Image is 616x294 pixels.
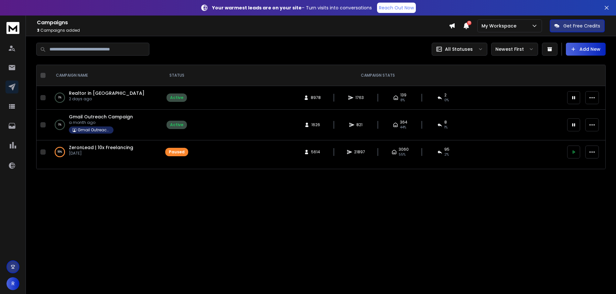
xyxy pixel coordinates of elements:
button: R [6,277,19,290]
p: All Statuses [445,46,473,52]
span: 139 [400,93,406,98]
span: 1626 [311,122,320,127]
span: 8978 [311,95,321,100]
button: Get Free Credits [550,19,605,32]
p: Get Free Credits [563,23,600,29]
button: Newest First [491,43,538,56]
p: [DATE] [69,151,133,156]
th: CAMPAIGN NAME [48,65,161,86]
span: 2 % [444,152,449,157]
span: 3060 [399,147,409,152]
p: Gmail Outreach by [PERSON_NAME] [78,127,110,133]
p: My Workspace [481,23,519,29]
a: ZeronLead | 10x Freelancing [69,144,133,151]
span: 44 % [400,125,406,130]
td: 0%Gmail Outreach Campaigna month agoGmail Outreach by [PERSON_NAME] [48,110,161,140]
img: logo [6,22,19,34]
span: 0 % [444,98,449,103]
div: Active [170,95,183,100]
p: Campaigns added [37,28,449,33]
h1: Campaigns [37,19,449,27]
p: 0 % [58,122,61,128]
span: 2 [444,93,447,98]
p: 0 % [58,94,61,101]
a: Gmail Outreach Campaign [69,114,133,120]
td: 0%Realtor in [GEOGRAPHIC_DATA]2 days ago [48,86,161,110]
a: Reach Out Now [377,3,416,13]
span: 3 [37,27,39,33]
th: STATUS [161,65,192,86]
span: 55 % [399,152,405,157]
span: 821 [356,122,363,127]
p: Reach Out Now [379,5,414,11]
p: a month ago [69,120,133,125]
p: 99 % [58,149,62,155]
div: Paused [169,149,185,155]
span: 364 [400,120,407,125]
strong: Your warmest leads are on your site [212,5,302,11]
span: 8 % [400,98,405,103]
span: 10 [467,21,471,25]
span: 8 [444,120,447,125]
span: 95 [444,147,449,152]
p: – Turn visits into conversations [212,5,372,11]
p: 2 days ago [69,96,145,102]
div: Active [170,122,183,127]
span: 1763 [355,95,364,100]
button: Add New [566,43,606,56]
a: Realtor in [GEOGRAPHIC_DATA] [69,90,145,96]
td: 99%ZeronLead | 10x Freelancing[DATE] [48,140,161,164]
span: 21897 [354,149,365,155]
th: CAMPAIGN STATS [192,65,563,86]
span: 5614 [311,149,320,155]
span: 1 % [444,125,448,130]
